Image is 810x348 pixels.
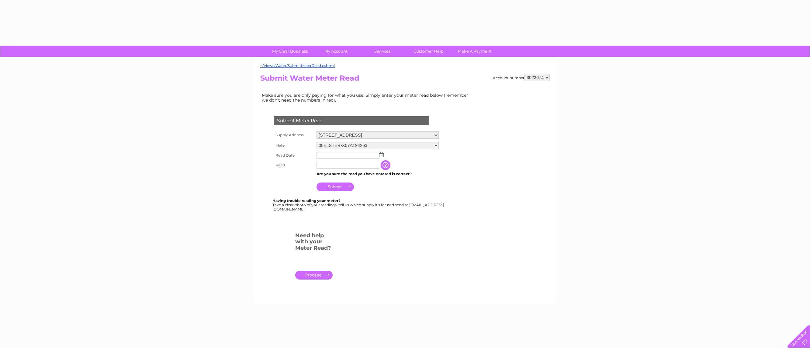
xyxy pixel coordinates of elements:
[272,160,315,170] th: Read
[311,46,361,57] a: My Account
[295,271,333,280] a: .
[274,116,429,125] div: Submit Meter Read
[315,170,440,178] td: Are you sure the read you have entered is correct?
[272,140,315,151] th: Meter
[295,231,333,254] h3: Need help with your Meter Read?
[357,46,407,57] a: Services
[381,160,392,170] input: Information
[272,198,341,203] b: Having trouble reading your meter?
[450,46,500,57] a: Make A Payment
[260,63,335,68] a: ~/Views/Water/SubmitMeterRead.cshtml
[265,46,315,57] a: My Clear Business
[272,130,315,140] th: Supply Address
[379,152,384,157] img: ...
[260,74,550,85] h2: Submit Water Meter Read
[493,74,550,81] div: Account number
[317,183,354,191] input: Submit
[272,199,445,211] div: Take a clear photo of your readings, tell us which supply it's for and send to [EMAIL_ADDRESS][DO...
[260,91,473,104] td: Make sure you are only paying for what you use. Simply enter your meter read below (remember we d...
[403,46,454,57] a: Customer Help
[272,151,315,160] th: Read Date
